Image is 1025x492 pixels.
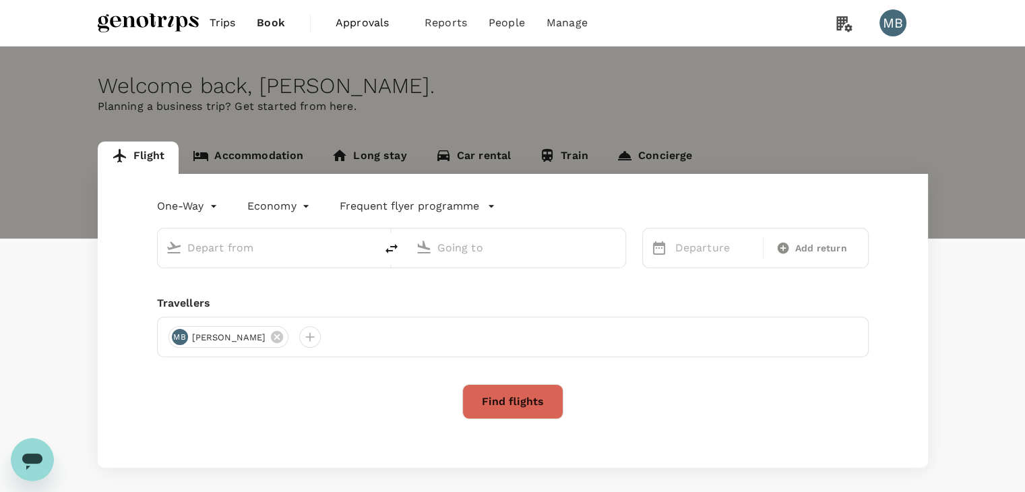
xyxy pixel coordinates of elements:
[157,195,220,217] div: One-Way
[247,195,313,217] div: Economy
[675,240,755,256] p: Departure
[168,326,289,348] div: MB[PERSON_NAME]
[489,15,525,31] span: People
[184,331,274,344] span: [PERSON_NAME]
[462,384,563,419] button: Find flights
[172,329,188,345] div: MB
[340,198,495,214] button: Frequent flyer programme
[317,142,421,174] a: Long stay
[375,233,408,265] button: delete
[340,198,479,214] p: Frequent flyer programme
[336,15,403,31] span: Approvals
[602,142,706,174] a: Concierge
[795,241,847,255] span: Add return
[366,246,369,249] button: Open
[98,73,928,98] div: Welcome back , [PERSON_NAME] .
[98,98,928,115] p: Planning a business trip? Get started from here.
[525,142,602,174] a: Train
[425,15,467,31] span: Reports
[547,15,588,31] span: Manage
[187,237,347,258] input: Depart from
[98,142,179,174] a: Flight
[98,8,199,38] img: Genotrips - ALL
[616,246,619,249] button: Open
[257,15,285,31] span: Book
[210,15,236,31] span: Trips
[157,295,869,311] div: Travellers
[879,9,906,36] div: MB
[421,142,526,174] a: Car rental
[11,438,54,481] iframe: Button to launch messaging window
[179,142,317,174] a: Accommodation
[437,237,597,258] input: Going to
